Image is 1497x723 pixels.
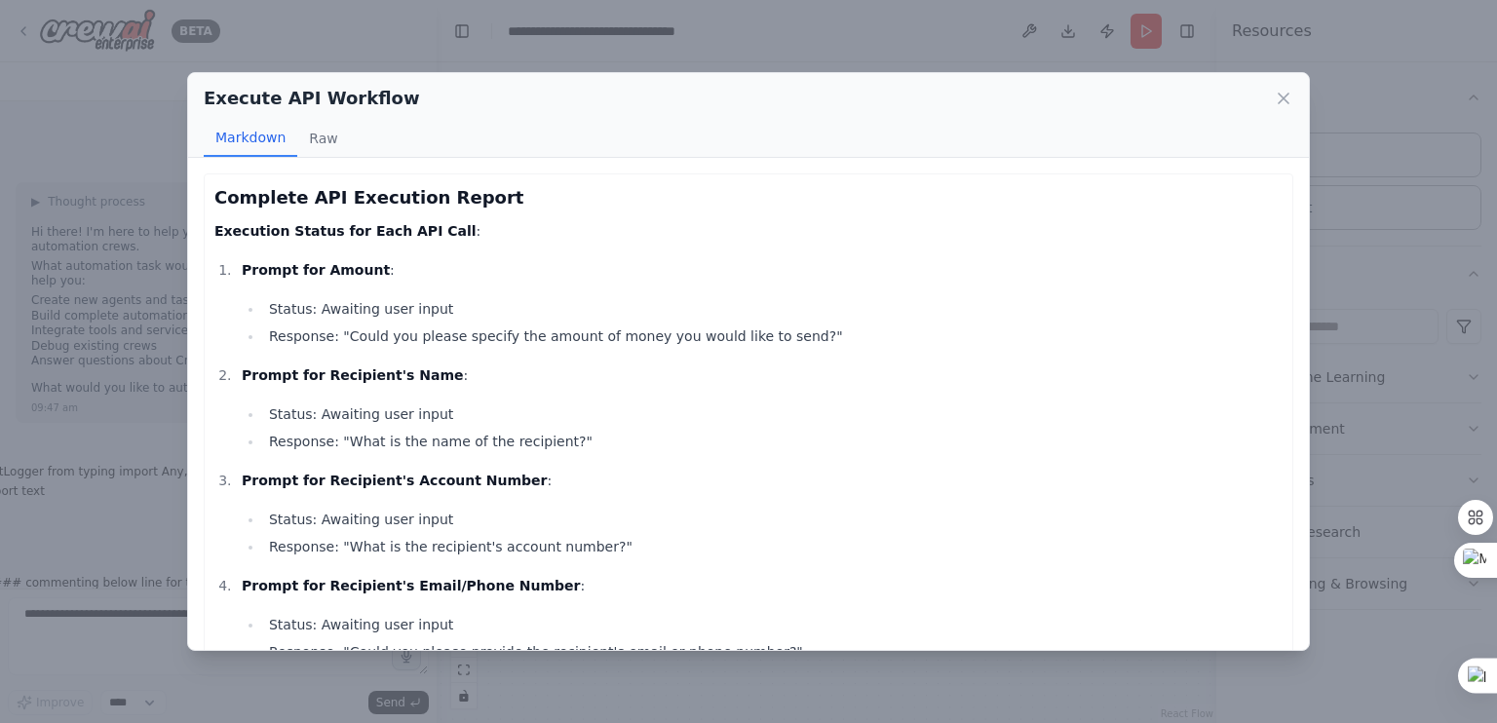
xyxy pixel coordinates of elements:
[204,120,297,157] button: Markdown
[263,640,1283,664] li: Response: "Could you please provide the recipient's email or phone number?"
[242,262,390,278] strong: Prompt for Amount
[242,574,1283,597] p: :
[242,469,1283,492] p: :
[263,613,1283,636] li: Status: Awaiting user input
[263,508,1283,531] li: Status: Awaiting user input
[297,120,349,157] button: Raw
[263,297,1283,321] li: Status: Awaiting user input
[263,324,1283,348] li: Response: "Could you please specify the amount of money you would like to send?"
[214,219,1283,243] p: :
[242,363,1283,387] p: :
[242,258,1283,282] p: :
[242,578,580,593] strong: Prompt for Recipient's Email/Phone Number
[242,473,548,488] strong: Prompt for Recipient's Account Number
[242,367,464,383] strong: Prompt for Recipient's Name
[214,223,477,239] strong: Execution Status for Each API Call
[214,184,1283,211] h3: Complete API Execution Report
[204,85,420,112] h2: Execute API Workflow
[263,430,1283,453] li: Response: "What is the name of the recipient?"
[263,402,1283,426] li: Status: Awaiting user input
[263,535,1283,558] li: Response: "What is the recipient's account number?"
